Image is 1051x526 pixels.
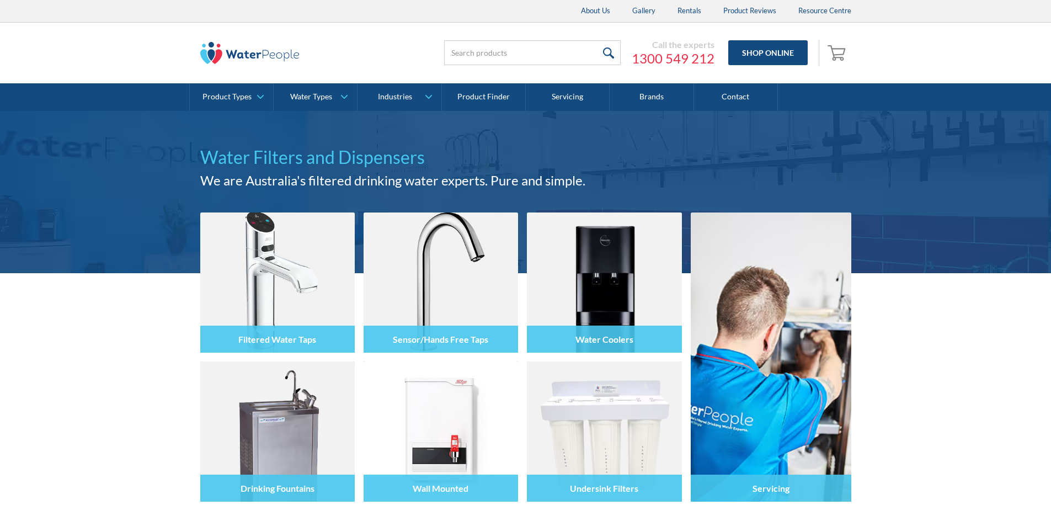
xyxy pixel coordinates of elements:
div: Industries [378,92,412,102]
a: Shop Online [728,40,808,65]
div: Call the experts [632,39,714,50]
img: Undersink Filters [527,362,681,502]
div: Product Types [202,92,252,102]
h4: Sensor/Hands Free Taps [393,334,488,344]
a: Brands [610,83,693,111]
h4: Servicing [753,483,789,493]
img: Sensor/Hands Free Taps [364,212,518,353]
h4: Wall Mounted [413,483,468,493]
h4: Drinking Fountains [241,483,314,493]
h4: Undersink Filters [570,483,638,493]
h4: Water Coolers [575,334,633,344]
input: Search products [444,40,621,65]
img: The Water People [200,42,300,64]
a: Water Types [274,83,357,111]
a: Product Finder [442,83,526,111]
a: Servicing [526,83,610,111]
h4: Filtered Water Taps [238,334,316,344]
a: 1300 549 212 [632,50,714,67]
a: Open empty cart [825,40,851,66]
img: Wall Mounted [364,362,518,502]
img: Drinking Fountains [200,362,355,502]
a: Industries [358,83,441,111]
img: shopping cart [828,44,849,61]
a: Product Types [190,83,273,111]
a: Servicing [691,212,851,502]
img: Water Coolers [527,212,681,353]
div: Water Types [290,92,332,102]
img: Filtered Water Taps [200,212,355,353]
a: Contact [694,83,778,111]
